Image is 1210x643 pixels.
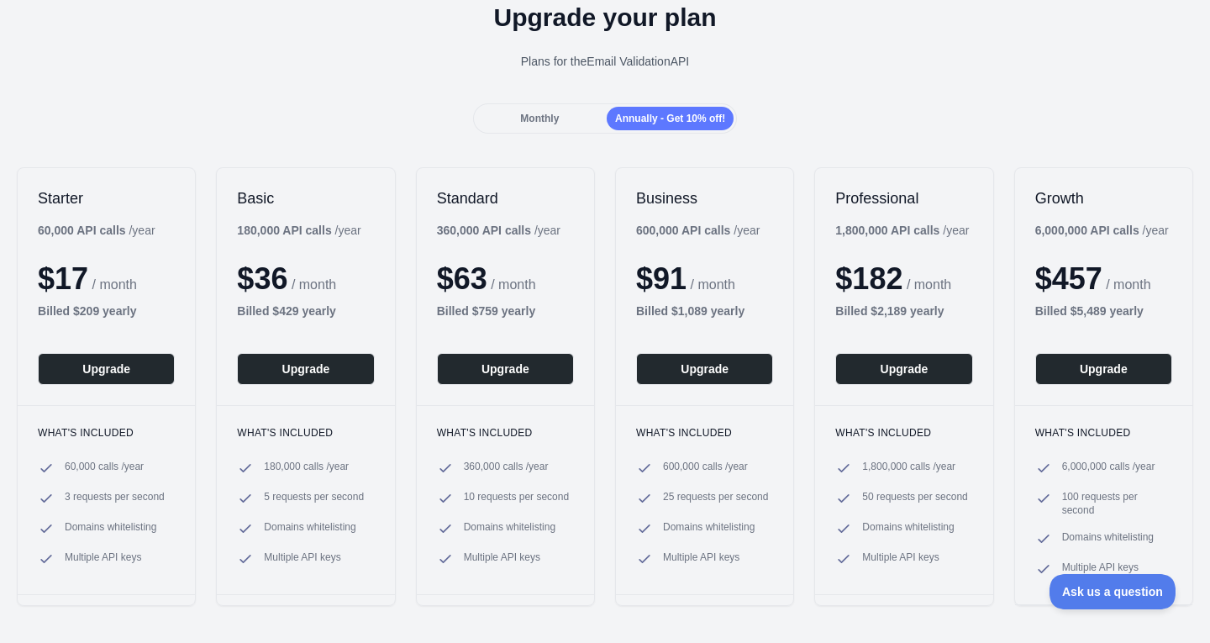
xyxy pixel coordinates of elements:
[835,304,944,318] b: Billed $ 2,189 yearly
[437,304,536,318] b: Billed $ 759 yearly
[1035,353,1172,385] button: Upgrade
[636,261,687,296] span: $ 91
[491,277,535,292] span: / month
[636,304,744,318] b: Billed $ 1,089 yearly
[1035,261,1102,296] span: $ 457
[835,353,972,385] button: Upgrade
[691,277,735,292] span: / month
[437,353,574,385] button: Upgrade
[1050,574,1176,609] iframe: Toggle Customer Support
[437,261,487,296] span: $ 63
[1035,304,1144,318] b: Billed $ 5,489 yearly
[907,277,951,292] span: / month
[835,261,902,296] span: $ 182
[636,353,773,385] button: Upgrade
